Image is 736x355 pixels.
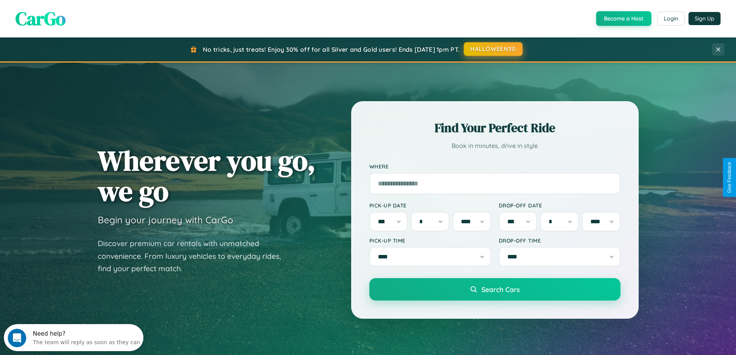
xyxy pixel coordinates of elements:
[29,13,136,21] div: The team will reply as soon as they can
[369,278,620,301] button: Search Cars
[4,324,143,351] iframe: Intercom live chat discovery launcher
[203,46,459,53] span: No tricks, just treats! Enjoy 30% off for all Silver and Gold users! Ends [DATE] 1pm PT.
[369,163,620,170] label: Where
[499,202,620,209] label: Drop-off Date
[657,12,685,25] button: Login
[481,285,520,294] span: Search Cars
[369,202,491,209] label: Pick-up Date
[8,329,26,347] iframe: Intercom live chat
[369,119,620,136] h2: Find Your Perfect Ride
[29,7,136,13] div: Need help?
[727,162,732,193] div: Give Feedback
[369,237,491,244] label: Pick-up Time
[596,11,651,26] button: Become a Host
[98,145,316,206] h1: Wherever you go, we go
[688,12,721,25] button: Sign Up
[98,237,291,275] p: Discover premium car rentals with unmatched convenience. From luxury vehicles to everyday rides, ...
[369,140,620,151] p: Book in minutes, drive in style
[15,6,66,31] span: CarGo
[3,3,144,24] div: Open Intercom Messenger
[499,237,620,244] label: Drop-off Time
[464,42,523,56] button: HALLOWEEN30
[98,214,233,226] h3: Begin your journey with CarGo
